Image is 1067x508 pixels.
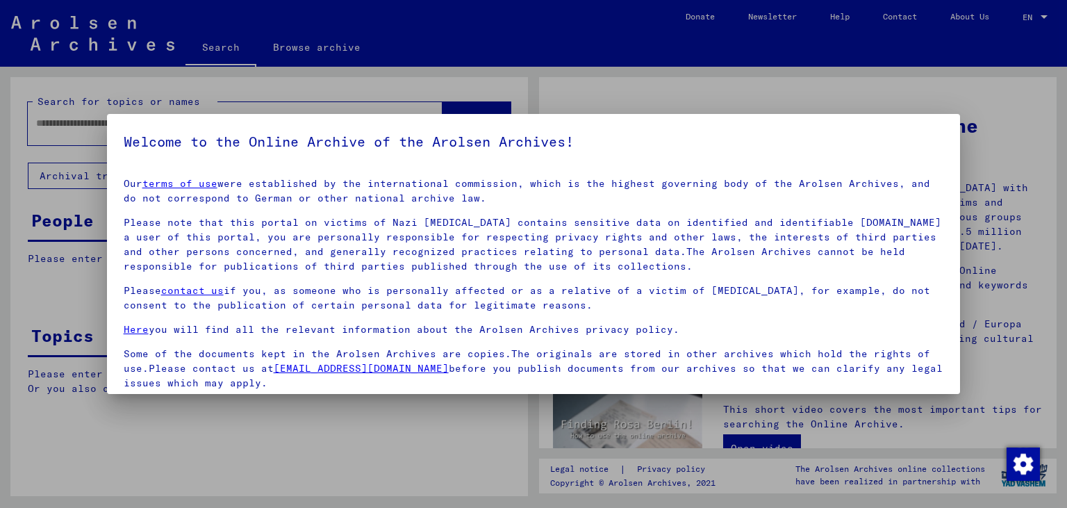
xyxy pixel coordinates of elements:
[274,362,449,375] a: [EMAIL_ADDRESS][DOMAIN_NAME]
[124,284,944,313] p: Please if you, as someone who is personally affected or as a relative of a victim of [MEDICAL_DAT...
[124,322,944,337] p: you will find all the relevant information about the Arolsen Archives privacy policy.
[124,215,944,274] p: Please note that this portal on victims of Nazi [MEDICAL_DATA] contains sensitive data on identif...
[124,347,944,391] p: Some of the documents kept in the Arolsen Archives are copies.The originals are stored in other a...
[161,284,224,297] a: contact us
[124,323,149,336] a: Here
[1007,448,1040,481] img: Change consent
[124,177,944,206] p: Our were established by the international commission, which is the highest governing body of the ...
[142,177,217,190] a: terms of use
[124,131,944,153] h5: Welcome to the Online Archive of the Arolsen Archives!
[1006,447,1039,480] div: Change consent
